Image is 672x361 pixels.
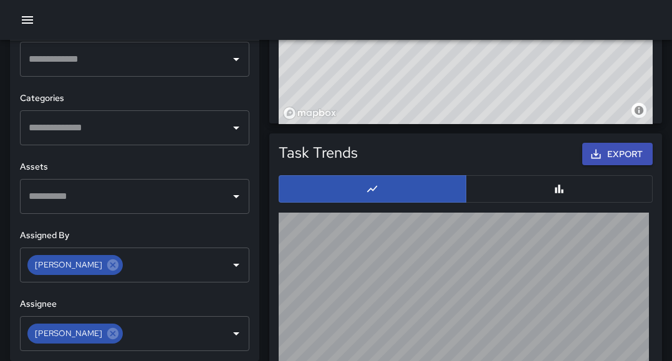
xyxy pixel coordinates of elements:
button: Export [582,143,653,166]
button: Open [228,188,245,205]
button: Open [228,256,245,274]
h6: Categories [20,92,249,105]
h5: Task Trends [279,143,358,163]
button: Open [228,51,245,68]
button: Bar Chart [466,175,653,203]
div: [PERSON_NAME] [27,255,123,275]
button: Open [228,325,245,342]
svg: Bar Chart [553,183,565,195]
button: Line Chart [279,175,466,203]
h6: Assignee [20,297,249,311]
div: [PERSON_NAME] [27,324,123,344]
button: Open [228,119,245,137]
span: [PERSON_NAME] [27,258,110,272]
span: [PERSON_NAME] [27,326,110,340]
svg: Line Chart [366,183,378,195]
h6: Assigned By [20,229,249,243]
h6: Assets [20,160,249,174]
